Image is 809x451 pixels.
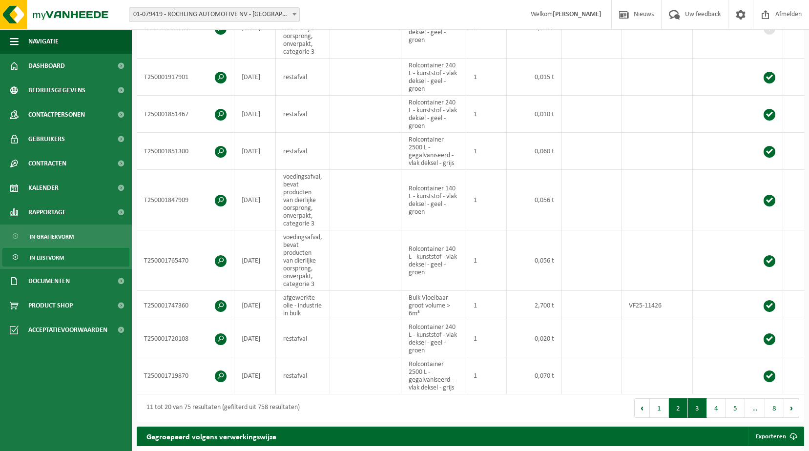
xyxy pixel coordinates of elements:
td: restafval [276,59,330,96]
span: Gebruikers [28,127,65,151]
span: … [745,398,765,418]
a: In lijstvorm [2,248,129,266]
span: Acceptatievoorwaarden [28,318,107,342]
button: 2 [669,398,688,418]
span: Bedrijfsgegevens [28,78,85,102]
a: Exporteren [748,427,803,446]
td: T250001719870 [137,357,234,394]
td: 1 [466,291,507,320]
td: [DATE] [234,320,276,357]
span: Product Shop [28,293,73,318]
strong: [PERSON_NAME] [553,11,602,18]
td: restafval [276,96,330,133]
td: [DATE] [234,96,276,133]
td: [DATE] [234,170,276,230]
span: In grafiekvorm [30,227,74,246]
td: 2,700 t [507,291,562,320]
td: Bulk Vloeibaar groot volume > 6m³ [401,291,466,320]
td: T250001851467 [137,96,234,133]
td: [DATE] [234,59,276,96]
td: 0,056 t [507,230,562,291]
td: restafval [276,133,330,170]
span: Documenten [28,269,70,293]
button: Next [784,398,799,418]
span: Dashboard [28,54,65,78]
td: 1 [466,357,507,394]
span: Kalender [28,176,59,200]
td: 1 [466,133,507,170]
button: 4 [707,398,726,418]
td: 0,015 t [507,59,562,96]
td: T250001851300 [137,133,234,170]
td: Rolcontainer 2500 L - gegalvaniseerd - vlak deksel - grijs [401,133,466,170]
td: T250001847909 [137,170,234,230]
td: restafval [276,357,330,394]
td: voedingsafval, bevat producten van dierlijke oorsprong, onverpakt, categorie 3 [276,170,330,230]
td: T250001747360 [137,291,234,320]
td: voedingsafval, bevat producten van dierlijke oorsprong, onverpakt, categorie 3 [276,230,330,291]
a: In grafiekvorm [2,227,129,246]
span: Contactpersonen [28,102,85,127]
td: [DATE] [234,230,276,291]
button: 3 [688,398,707,418]
td: 1 [466,96,507,133]
td: Rolcontainer 240 L - kunststof - vlak deksel - geel - groen [401,59,466,96]
td: Rolcontainer 140 L - kunststof - vlak deksel - geel - groen [401,170,466,230]
td: 1 [466,230,507,291]
td: T250001720108 [137,320,234,357]
td: 0,010 t [507,96,562,133]
td: Rolcontainer 2500 L - gegalvaniseerd - vlak deksel - grijs [401,357,466,394]
button: Previous [634,398,650,418]
span: In lijstvorm [30,248,64,267]
td: restafval [276,320,330,357]
h2: Gegroepeerd volgens verwerkingswijze [137,427,286,446]
td: 0,020 t [507,320,562,357]
td: 1 [466,170,507,230]
td: 0,056 t [507,170,562,230]
td: 0,060 t [507,133,562,170]
span: 01-079419 - RÖCHLING AUTOMOTIVE NV - GIJZEGEM [129,7,300,22]
td: 0,070 t [507,357,562,394]
td: [DATE] [234,291,276,320]
td: [DATE] [234,133,276,170]
td: 1 [466,59,507,96]
td: T250001917901 [137,59,234,96]
td: afgewerkte olie - industrie in bulk [276,291,330,320]
td: [DATE] [234,357,276,394]
div: 11 tot 20 van 75 resultaten (gefilterd uit 758 resultaten) [142,399,300,417]
span: 01-079419 - RÖCHLING AUTOMOTIVE NV - GIJZEGEM [129,8,299,21]
td: VF25-11426 [622,291,693,320]
td: Rolcontainer 140 L - kunststof - vlak deksel - geel - groen [401,230,466,291]
button: 1 [650,398,669,418]
button: 5 [726,398,745,418]
button: 8 [765,398,784,418]
span: Rapportage [28,200,66,225]
td: T250001765470 [137,230,234,291]
span: Contracten [28,151,66,176]
td: Rolcontainer 240 L - kunststof - vlak deksel - geel - groen [401,320,466,357]
td: 1 [466,320,507,357]
td: Rolcontainer 240 L - kunststof - vlak deksel - geel - groen [401,96,466,133]
span: Navigatie [28,29,59,54]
